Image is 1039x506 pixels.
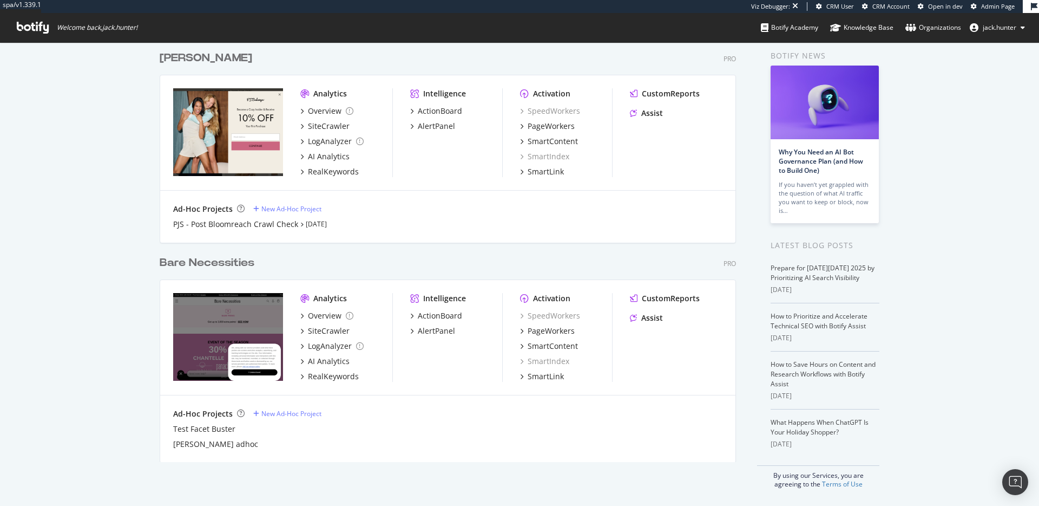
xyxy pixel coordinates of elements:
div: AlertPanel [418,326,455,336]
img: www.pjsalvage.com [173,88,283,176]
div: [DATE] [771,439,879,449]
div: Organizations [905,22,961,33]
a: SmartLink [520,166,564,177]
span: jack.hunter [983,23,1016,32]
a: Organizations [905,13,961,42]
a: SmartLink [520,371,564,382]
div: Analytics [313,88,347,99]
div: Intelligence [423,293,466,304]
a: CustomReports [630,293,700,304]
div: Assist [641,108,663,119]
a: CRM Account [862,2,910,11]
div: If you haven’t yet grappled with the question of what AI traffic you want to keep or block, now is… [779,180,871,215]
a: PageWorkers [520,121,575,132]
div: SmartLink [528,371,564,382]
div: Ad-Hoc Projects [173,204,233,215]
a: CustomReports [630,88,700,99]
div: ActionBoard [418,310,462,321]
div: [DATE] [771,285,879,295]
a: SpeedWorkers [520,106,580,116]
div: Ad-Hoc Projects [173,408,233,419]
a: Prepare for [DATE][DATE] 2025 by Prioritizing AI Search Visibility [771,263,874,282]
div: SiteCrawler [308,326,350,336]
a: Why You Need an AI Bot Governance Plan (and How to Build One) [779,147,863,175]
div: Analytics [313,293,347,304]
div: New Ad-Hoc Project [261,409,321,418]
span: Open in dev [928,2,963,10]
div: CustomReports [642,88,700,99]
a: RealKeywords [300,166,359,177]
a: Test Facet Buster [173,424,235,434]
a: SmartContent [520,341,578,352]
div: Intelligence [423,88,466,99]
img: Bare Necessities [173,293,283,381]
div: SmartLink [528,166,564,177]
a: SmartContent [520,136,578,147]
div: LogAnalyzer [308,136,352,147]
div: Overview [308,106,341,116]
a: Terms of Use [822,479,863,489]
a: AI Analytics [300,151,350,162]
div: Pro [724,54,736,63]
div: SmartContent [528,341,578,352]
a: Bare Necessities [160,255,259,271]
a: Assist [630,108,663,119]
div: AI Analytics [308,356,350,367]
a: [PERSON_NAME] [160,50,257,66]
div: Overview [308,310,341,321]
div: PageWorkers [528,121,575,132]
a: Overview [300,310,353,321]
a: PageWorkers [520,326,575,336]
div: CustomReports [642,293,700,304]
div: Viz Debugger: [751,2,790,11]
div: By using our Services, you are agreeing to the [757,465,879,489]
a: SiteCrawler [300,121,350,132]
a: LogAnalyzer [300,341,364,352]
div: Bare Necessities [160,255,254,271]
a: PJS - Post Bloomreach Crawl Check [173,219,298,230]
div: Activation [533,88,570,99]
a: [PERSON_NAME] adhoc [173,439,258,450]
div: Latest Blog Posts [771,239,879,251]
a: New Ad-Hoc Project [253,204,321,213]
div: Activation [533,293,570,304]
div: [PERSON_NAME] [160,50,252,66]
a: Assist [630,313,663,323]
div: [DATE] [771,333,879,343]
a: SmartIndex [520,151,569,162]
a: [DATE] [306,219,327,229]
div: SiteCrawler [308,121,350,132]
a: ActionBoard [410,106,462,116]
a: Open in dev [918,2,963,11]
div: AI Analytics [308,151,350,162]
div: RealKeywords [308,371,359,382]
div: Botify news [771,50,879,62]
a: How to Prioritize and Accelerate Technical SEO with Botify Assist [771,312,867,330]
div: AlertPanel [418,121,455,132]
div: New Ad-Hoc Project [261,204,321,213]
div: Open Intercom Messenger [1002,469,1028,495]
a: Overview [300,106,353,116]
span: CRM Account [872,2,910,10]
a: SpeedWorkers [520,310,580,321]
a: AlertPanel [410,121,455,132]
div: SmartContent [528,136,578,147]
a: RealKeywords [300,371,359,382]
div: Pro [724,259,736,268]
a: SmartIndex [520,356,569,367]
button: jack.hunter [961,19,1034,36]
div: Botify Academy [761,22,818,33]
div: Knowledge Base [830,22,893,33]
span: Welcome back, jack.hunter ! [57,23,137,32]
div: PageWorkers [528,326,575,336]
a: CRM User [816,2,854,11]
a: ActionBoard [410,310,462,321]
a: AI Analytics [300,356,350,367]
div: RealKeywords [308,166,359,177]
span: CRM User [826,2,854,10]
div: LogAnalyzer [308,341,352,352]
